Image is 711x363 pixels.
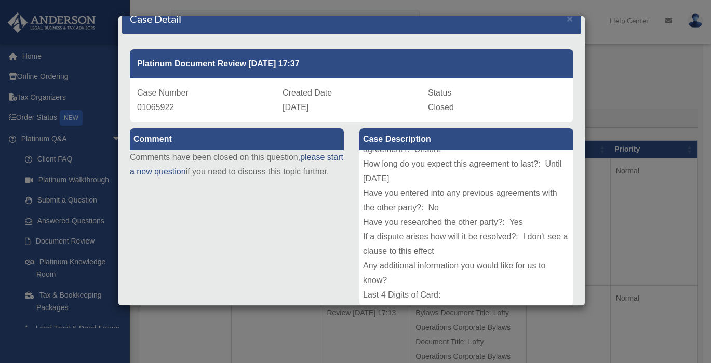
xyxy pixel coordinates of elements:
[359,128,573,150] label: Case Description
[130,153,343,176] a: please start a new question
[130,11,181,26] h4: Case Detail
[130,128,344,150] label: Comment
[359,150,573,306] div: Type of Document: Equity Purchase Agreement Document Title: Dermovia Solutions LLC Equity Purchas...
[130,49,573,78] div: Platinum Document Review [DATE] 17:37
[130,150,344,179] p: Comments have been closed on this question, if you need to discuss this topic further.
[428,88,451,97] span: Status
[283,103,308,112] span: [DATE]
[567,12,573,24] span: ×
[137,88,189,97] span: Case Number
[283,88,332,97] span: Created Date
[567,13,573,24] button: Close
[137,103,174,112] span: 01065922
[428,103,454,112] span: Closed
